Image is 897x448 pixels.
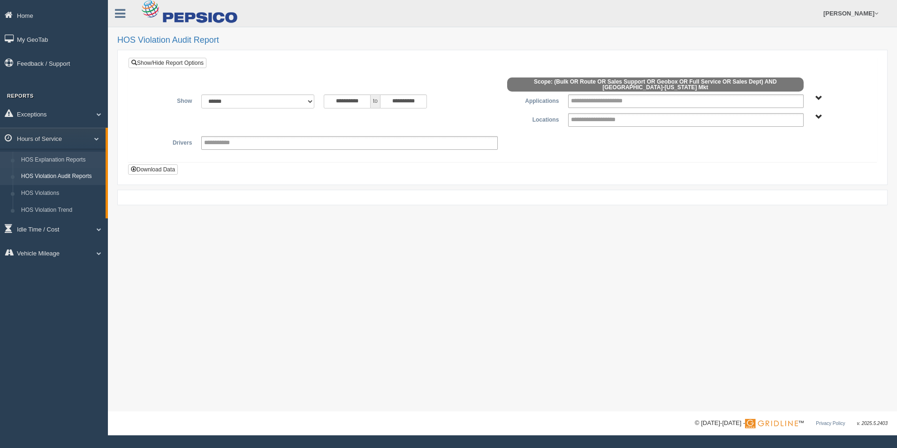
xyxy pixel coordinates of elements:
span: v. 2025.5.2403 [857,421,888,426]
div: © [DATE]-[DATE] - ™ [695,418,888,428]
label: Locations [502,113,563,124]
a: HOS Violations [17,185,106,202]
button: Download Data [128,164,178,175]
a: Show/Hide Report Options [129,58,206,68]
span: Scope: (Bulk OR Route OR Sales Support OR Geobox OR Full Service OR Sales Dept) AND [GEOGRAPHIC_D... [507,77,804,92]
a: HOS Explanation Reports [17,152,106,169]
a: Privacy Policy [816,421,845,426]
h2: HOS Violation Audit Report [117,36,888,45]
a: HOS Violation Trend [17,202,106,219]
label: Drivers [136,136,197,147]
label: Show [136,94,197,106]
span: to [371,94,380,108]
img: Gridline [745,419,798,428]
label: Applications [502,94,563,106]
a: HOS Violation Audit Reports [17,168,106,185]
